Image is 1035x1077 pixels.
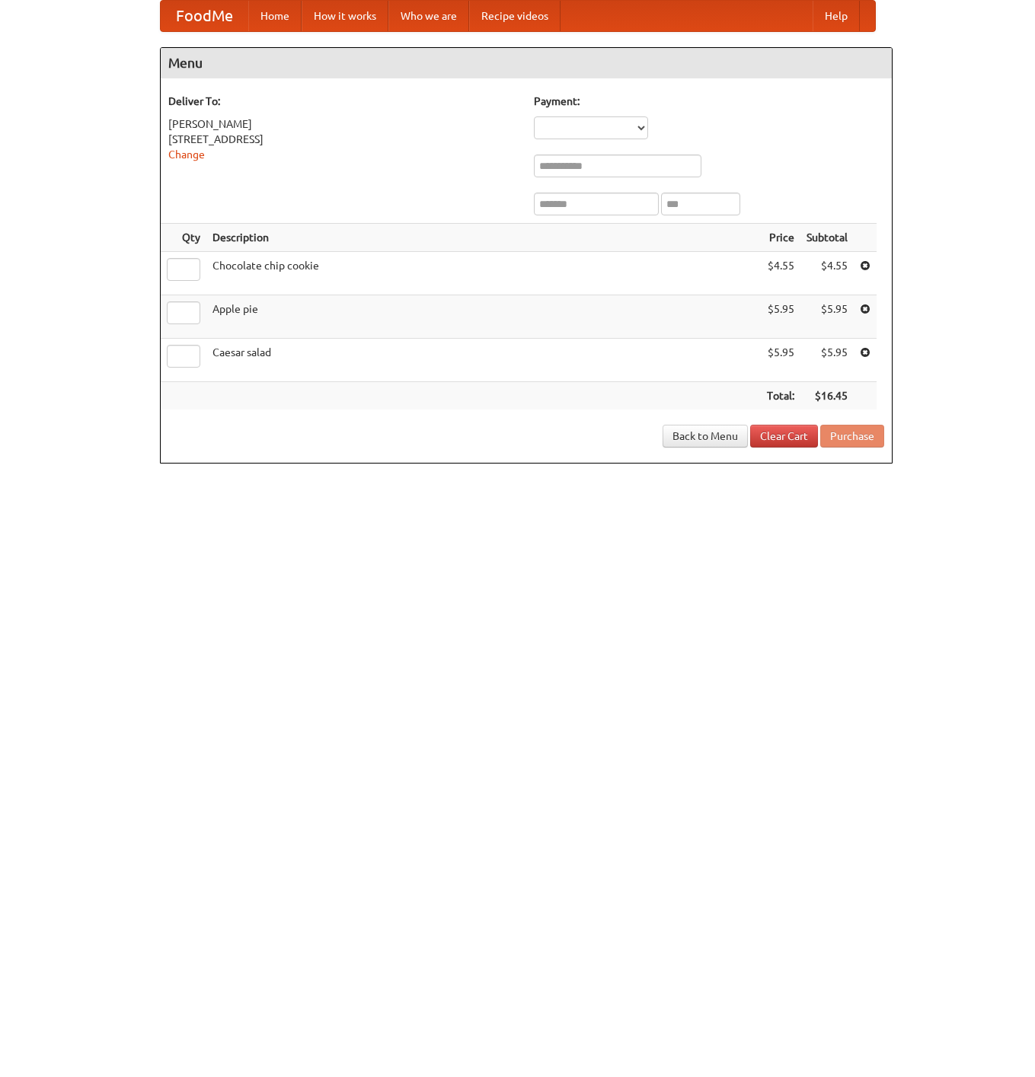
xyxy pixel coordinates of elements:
[761,382,800,410] th: Total:
[161,1,248,31] a: FoodMe
[800,252,854,295] td: $4.55
[161,224,206,252] th: Qty
[800,224,854,252] th: Subtotal
[248,1,302,31] a: Home
[168,132,519,147] div: [STREET_ADDRESS]
[168,94,519,109] h5: Deliver To:
[534,94,884,109] h5: Payment:
[800,339,854,382] td: $5.95
[302,1,388,31] a: How it works
[761,295,800,339] td: $5.95
[761,224,800,252] th: Price
[800,295,854,339] td: $5.95
[813,1,860,31] a: Help
[820,425,884,448] button: Purchase
[206,295,761,339] td: Apple pie
[388,1,469,31] a: Who we are
[168,148,205,161] a: Change
[800,382,854,410] th: $16.45
[469,1,561,31] a: Recipe videos
[750,425,818,448] a: Clear Cart
[206,224,761,252] th: Description
[663,425,748,448] a: Back to Menu
[161,48,892,78] h4: Menu
[206,252,761,295] td: Chocolate chip cookie
[761,252,800,295] td: $4.55
[761,339,800,382] td: $5.95
[206,339,761,382] td: Caesar salad
[168,116,519,132] div: [PERSON_NAME]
